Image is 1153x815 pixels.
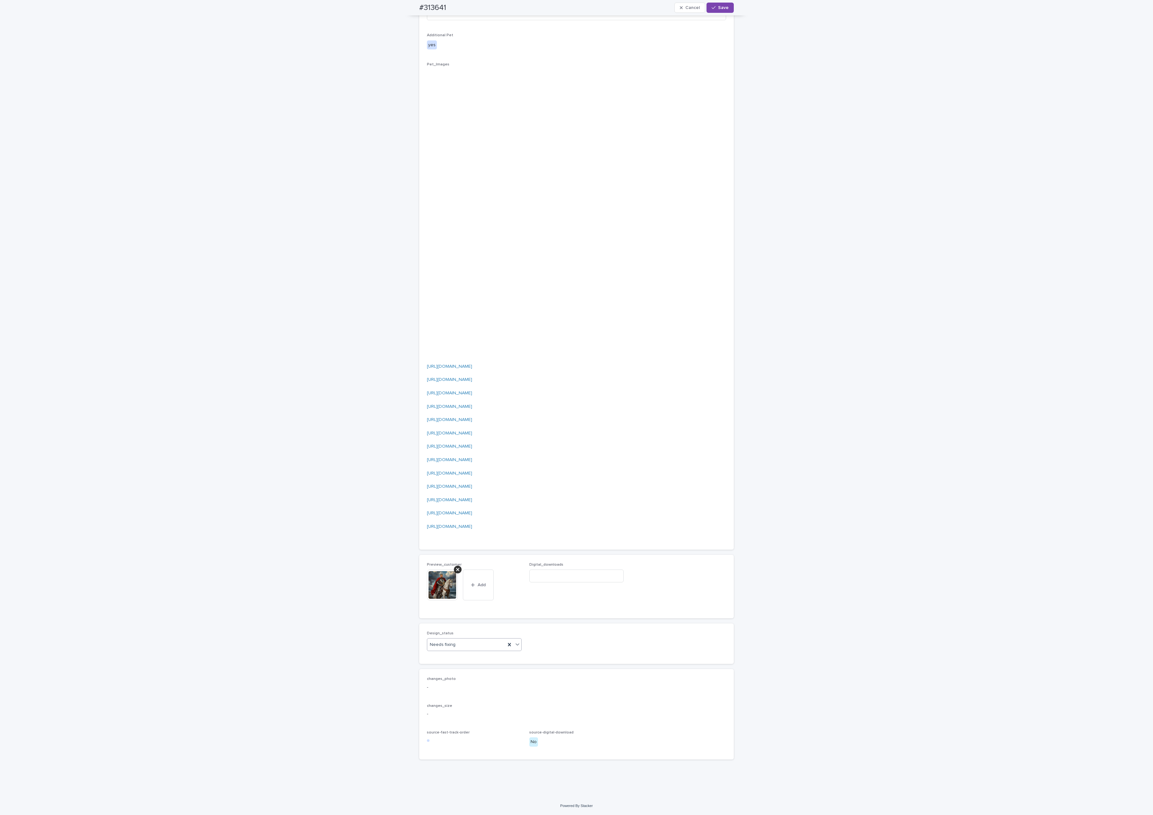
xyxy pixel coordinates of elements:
p: - [427,711,726,717]
a: [URL][DOMAIN_NAME] [427,391,472,395]
a: [URL][DOMAIN_NAME] [427,444,472,449]
span: Add [478,583,486,587]
span: Digital_downloads [529,563,563,567]
a: [URL][DOMAIN_NAME] [427,458,472,462]
a: [URL][DOMAIN_NAME] [427,364,472,369]
div: yes [427,40,437,50]
a: [URL][DOMAIN_NAME] [427,484,472,489]
span: Preview_customer [427,563,462,567]
span: source-digital-download [529,731,574,734]
a: [URL][DOMAIN_NAME] [427,431,472,435]
h2: #313641 [419,3,446,13]
a: [URL][DOMAIN_NAME] [427,404,472,409]
a: [URL][DOMAIN_NAME] [427,511,472,515]
span: Cancel [685,5,700,10]
button: Add [463,570,494,600]
span: Needs fixing [430,641,455,648]
span: Additional Pet [427,33,453,37]
button: Cancel [674,3,705,13]
span: Save [718,5,729,10]
a: [URL][DOMAIN_NAME] [427,471,472,476]
div: No [529,737,538,747]
a: [URL][DOMAIN_NAME] [427,417,472,422]
span: changes_photo [427,677,456,681]
a: [URL][DOMAIN_NAME] [427,524,472,529]
a: Powered By Stacker [560,804,593,808]
span: Design_status [427,631,454,635]
span: source-fast-track-order [427,731,470,734]
p: - [427,684,726,691]
button: Save [707,3,734,13]
a: [URL][DOMAIN_NAME] [427,498,472,502]
span: changes_size [427,704,452,708]
a: [URL][DOMAIN_NAME] [427,377,472,382]
span: Pet_Images [427,63,449,66]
